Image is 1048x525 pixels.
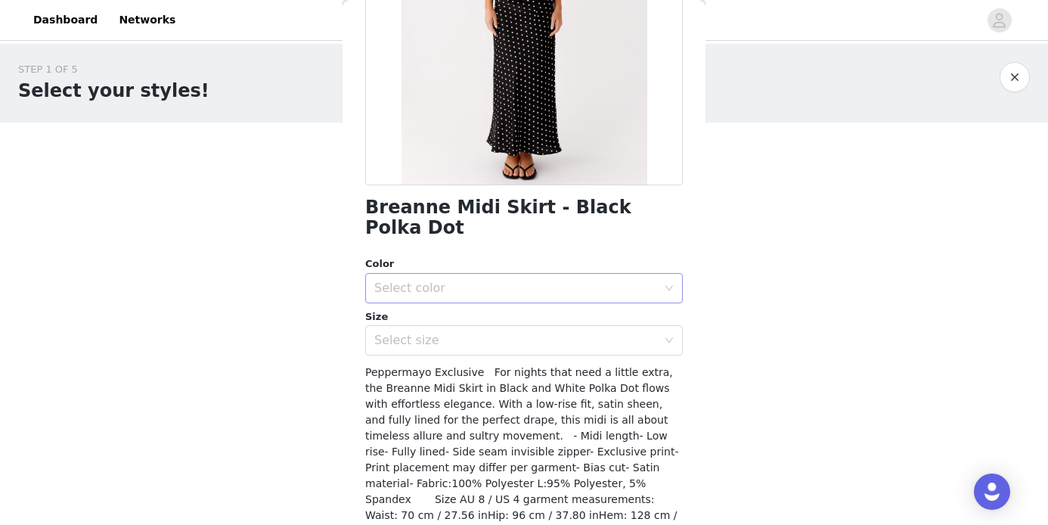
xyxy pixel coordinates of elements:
[18,62,209,77] div: STEP 1 OF 5
[974,474,1010,510] div: Open Intercom Messenger
[18,77,209,104] h1: Select your styles!
[365,197,683,238] h1: Breanne Midi Skirt - Black Polka Dot
[665,336,674,346] i: icon: down
[992,8,1006,33] div: avatar
[374,281,657,296] div: Select color
[365,309,683,325] div: Size
[665,284,674,294] i: icon: down
[374,333,657,348] div: Select size
[24,3,107,37] a: Dashboard
[110,3,184,37] a: Networks
[365,256,683,272] div: Color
